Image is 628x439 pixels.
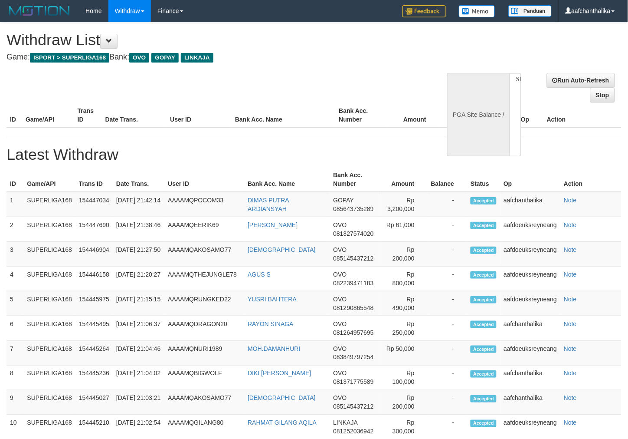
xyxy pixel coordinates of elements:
[22,103,74,128] th: Game/API
[500,390,560,415] td: aafchanthalika
[7,341,23,366] td: 7
[333,230,373,237] span: 081327574020
[102,103,167,128] th: Date Trans.
[248,271,271,278] a: AGUS S
[500,242,560,267] td: aafdoeuksreyneang
[467,167,500,192] th: Status
[471,420,497,427] span: Accepted
[75,390,113,415] td: 154445027
[381,192,428,217] td: Rp 3,200,000
[75,291,113,316] td: 154445975
[471,222,497,229] span: Accepted
[564,197,577,204] a: Note
[333,304,373,311] span: 081290865548
[500,217,560,242] td: aafdoeuksreyneang
[333,379,373,386] span: 081371775589
[7,242,23,267] td: 3
[113,390,164,415] td: [DATE] 21:03:21
[471,197,497,205] span: Accepted
[428,267,468,291] td: -
[7,192,23,217] td: 1
[164,242,244,267] td: AAAAMQAKOSAMO77
[248,395,316,402] a: [DEMOGRAPHIC_DATA]
[23,192,75,217] td: SUPERLIGA168
[30,53,109,63] span: ISPORT > SUPERLIGA168
[564,395,577,402] a: Note
[387,103,439,128] th: Amount
[248,246,316,253] a: [DEMOGRAPHIC_DATA]
[7,316,23,341] td: 6
[333,205,373,212] span: 085643735289
[7,167,23,192] th: ID
[439,103,487,128] th: Balance
[333,271,347,278] span: OVO
[7,146,621,163] h1: Latest Withdraw
[428,167,468,192] th: Balance
[248,197,289,212] a: DIMAS PUTRA ARDIANSYAH
[333,370,347,377] span: OVO
[164,291,244,316] td: AAAAMQRUNGKED22
[428,366,468,390] td: -
[564,345,577,352] a: Note
[7,366,23,390] td: 8
[75,366,113,390] td: 154445236
[428,316,468,341] td: -
[7,4,72,17] img: MOTION_logo.png
[428,291,468,316] td: -
[500,316,560,341] td: aafchanthalika
[330,167,380,192] th: Bank Acc. Number
[151,53,179,63] span: GOPAY
[23,341,75,366] td: SUPERLIGA168
[447,73,510,156] div: PGA Site Balance /
[381,291,428,316] td: Rp 490,000
[164,167,244,192] th: User ID
[500,366,560,390] td: aafchanthalika
[74,103,102,128] th: Trans ID
[333,329,373,336] span: 081264957695
[428,242,468,267] td: -
[113,167,164,192] th: Date Trans.
[381,267,428,291] td: Rp 800,000
[113,291,164,316] td: [DATE] 21:15:15
[471,321,497,328] span: Accepted
[23,316,75,341] td: SUPERLIGA168
[333,246,347,253] span: OVO
[23,390,75,415] td: SUPERLIGA168
[333,428,373,435] span: 081252036942
[333,197,353,204] span: GOPAY
[381,366,428,390] td: Rp 100,000
[113,217,164,242] td: [DATE] 21:38:46
[7,53,410,62] h4: Game: Bank:
[167,103,232,128] th: User ID
[248,296,297,303] a: YUSRI BAHTERA
[23,267,75,291] td: SUPERLIGA168
[7,103,22,128] th: ID
[75,192,113,217] td: 154447034
[248,345,300,352] a: MOH.DAMANHURI
[333,345,347,352] span: OVO
[564,320,577,327] a: Note
[164,217,244,242] td: AAAAMQEERIK69
[517,103,543,128] th: Op
[113,242,164,267] td: [DATE] 21:27:50
[113,341,164,366] td: [DATE] 21:04:46
[232,103,336,128] th: Bank Acc. Name
[164,390,244,415] td: AAAAMQAKOSAMO77
[7,31,410,49] h1: Withdraw List
[164,341,244,366] td: AAAAMQNURI1989
[336,103,388,128] th: Bank Acc. Number
[113,366,164,390] td: [DATE] 21:04:02
[590,88,615,102] a: Stop
[333,296,347,303] span: OVO
[500,192,560,217] td: aafchanthalika
[75,242,113,267] td: 154446904
[164,366,244,390] td: AAAAMQBIGWOLF
[428,341,468,366] td: -
[181,53,213,63] span: LINKAJA
[23,366,75,390] td: SUPERLIGA168
[7,267,23,291] td: 4
[564,419,577,426] a: Note
[564,271,577,278] a: Note
[381,217,428,242] td: Rp 61,000
[459,5,495,17] img: Button%20Memo.svg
